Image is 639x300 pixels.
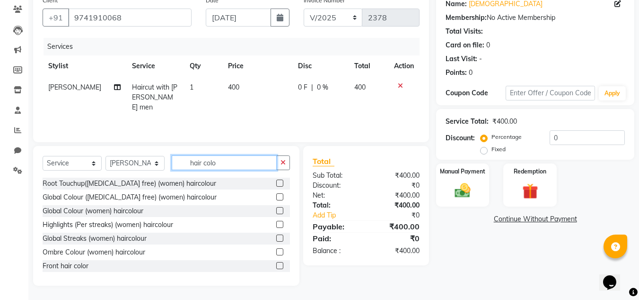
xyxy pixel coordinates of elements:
[366,200,427,210] div: ₹400.00
[446,40,484,50] div: Card on file:
[517,182,543,201] img: _gift.svg
[43,55,126,77] th: Stylist
[446,13,625,23] div: No Active Membership
[599,262,630,291] iframe: chat widget
[306,171,366,181] div: Sub Total:
[313,156,334,166] span: Total
[132,83,177,111] span: Haircut with [PERSON_NAME] men
[486,40,490,50] div: 0
[43,261,88,271] div: Front hair color
[172,155,277,170] input: Search or Scan
[306,221,366,232] div: Payable:
[469,68,473,78] div: 0
[479,54,482,64] div: -
[306,181,366,191] div: Discount:
[491,145,506,154] label: Fixed
[68,9,192,27] input: Search by Name/Mobile/Email/Code
[306,233,366,244] div: Paid:
[446,88,505,98] div: Coupon Code
[376,210,427,220] div: ₹0
[354,83,366,91] span: 400
[306,210,376,220] a: Add Tip
[388,55,420,77] th: Action
[306,191,366,200] div: Net:
[43,234,147,244] div: Global Streaks (women) haircolour
[366,171,427,181] div: ₹400.00
[366,221,427,232] div: ₹400.00
[366,191,427,200] div: ₹400.00
[446,27,483,36] div: Total Visits:
[317,82,328,92] span: 0 %
[506,86,595,100] input: Enter Offer / Coupon Code
[492,117,517,127] div: ₹400.00
[184,55,222,77] th: Qty
[440,167,485,176] label: Manual Payment
[446,68,467,78] div: Points:
[190,83,193,91] span: 1
[349,55,389,77] th: Total
[446,117,489,127] div: Service Total:
[446,133,475,143] div: Discount:
[438,214,632,224] a: Continue Without Payment
[43,179,216,189] div: Root Touchup([MEDICAL_DATA] free) (women) haircolour
[222,55,292,77] th: Price
[43,206,143,216] div: Global Colour (women) haircolour
[599,86,626,100] button: Apply
[43,220,173,230] div: Highlights (Per streaks) (women) haircolour
[292,55,349,77] th: Disc
[306,200,366,210] div: Total:
[48,83,101,91] span: [PERSON_NAME]
[298,82,307,92] span: 0 F
[43,247,145,257] div: Ombre Colour (women) haircolour
[366,246,427,256] div: ₹400.00
[514,167,546,176] label: Redemption
[366,181,427,191] div: ₹0
[311,82,313,92] span: |
[43,192,217,202] div: Global Colour ([MEDICAL_DATA] free) (women) haircolour
[446,13,487,23] div: Membership:
[126,55,184,77] th: Service
[366,233,427,244] div: ₹0
[446,54,477,64] div: Last Visit:
[44,38,427,55] div: Services
[306,246,366,256] div: Balance :
[491,133,522,141] label: Percentage
[228,83,239,91] span: 400
[43,9,69,27] button: +91
[450,182,475,200] img: _cash.svg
